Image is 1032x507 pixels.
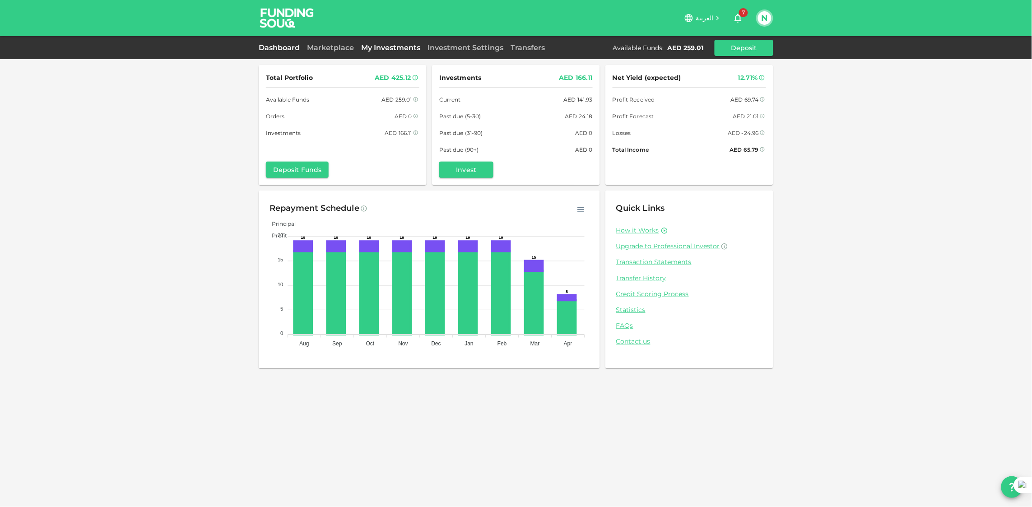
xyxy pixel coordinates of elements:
span: Net Yield (expected) [613,72,681,84]
button: Deposit [715,40,773,56]
button: Deposit Funds [266,162,329,178]
span: Upgrade to Professional Investor [616,242,720,250]
tspan: 5 [280,306,283,312]
a: My Investments [358,43,424,52]
a: Marketplace [303,43,358,52]
tspan: Sep [332,341,342,347]
a: Investment Settings [424,43,507,52]
a: Transfers [507,43,549,52]
tspan: 0 [280,330,283,336]
a: Credit Scoring Process [616,290,762,298]
div: AED 0 [395,112,412,121]
span: Total Portfolio [266,72,313,84]
div: AED 166.11 [385,128,412,138]
tspan: Apr [564,341,572,347]
span: Profit [265,232,287,239]
div: AED 166.11 [559,72,593,84]
span: Total Income [613,145,649,154]
span: Orders [266,112,285,121]
tspan: Nov [398,341,408,347]
tspan: Dec [432,341,441,347]
div: AED 0 [575,128,593,138]
span: Principal [265,220,296,227]
a: Contact us [616,337,762,346]
a: Transfer History [616,274,762,283]
span: Investments [439,72,481,84]
div: AED 21.01 [733,112,759,121]
tspan: Feb [497,341,507,347]
tspan: 15 [278,257,283,263]
tspan: Mar [530,341,540,347]
span: Investments [266,128,301,138]
span: Past due (5-30) [439,112,481,121]
span: Available Funds [266,95,310,104]
div: Available Funds : [613,43,664,52]
span: Past due (90+) [439,145,479,154]
span: العربية [696,14,714,22]
tspan: 10 [278,282,283,287]
a: How it Works [616,226,659,235]
tspan: Jan [465,341,474,347]
span: Current [439,95,461,104]
div: AED 24.18 [565,112,593,121]
div: AED 259.01 [668,43,704,52]
div: 12.71% [738,72,758,84]
span: Profit Forecast [613,112,654,121]
a: Upgrade to Professional Investor [616,242,762,251]
a: Transaction Statements [616,258,762,266]
div: AED -24.96 [728,128,759,138]
div: AED 65.79 [730,145,759,154]
div: AED 0 [575,145,593,154]
tspan: 20 [278,233,283,238]
tspan: Oct [366,341,375,347]
div: AED 69.74 [731,95,759,104]
button: question [1001,476,1023,498]
tspan: Aug [299,341,309,347]
button: 7 [729,9,747,27]
span: Losses [613,128,631,138]
span: Quick Links [616,203,665,213]
span: 7 [739,8,748,17]
div: AED 259.01 [381,95,412,104]
a: Dashboard [259,43,303,52]
button: N [758,11,772,25]
a: FAQs [616,321,762,330]
span: Profit Received [613,95,655,104]
span: Past due (31-90) [439,128,483,138]
a: Statistics [616,306,762,314]
button: Invest [439,162,493,178]
div: AED 425.12 [375,72,411,84]
div: AED 141.93 [563,95,593,104]
div: Repayment Schedule [270,201,359,216]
